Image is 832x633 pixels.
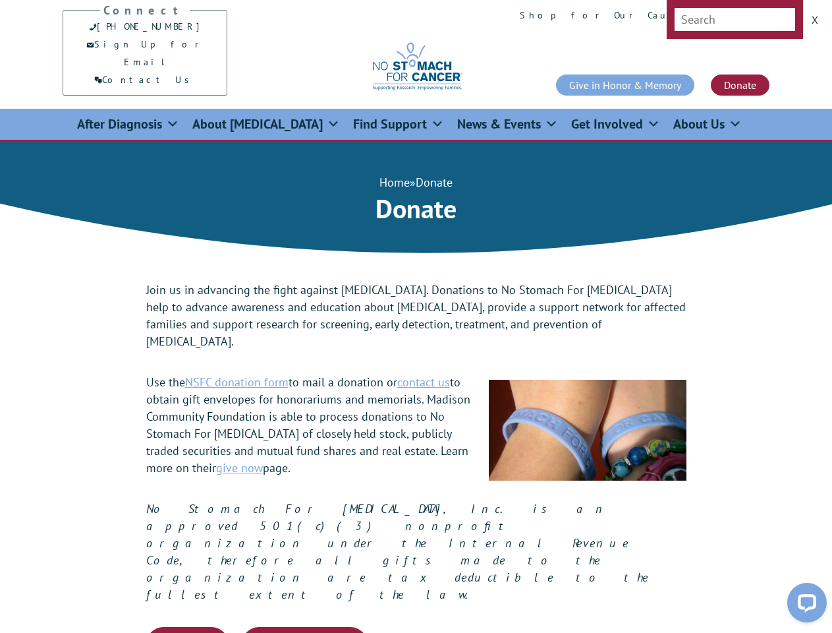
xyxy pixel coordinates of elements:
[94,74,196,86] a: Contact Us
[416,175,453,190] span: Donate
[24,13,181,40] div: [PERSON_NAME] donated $500
[571,109,660,140] a: Get Involved
[361,42,471,91] img: No Stomach for Cancer logo with tagline
[379,175,410,190] a: Home
[556,75,694,96] a: Give in Honor & Memory
[489,380,686,481] img: wristband support
[146,191,686,226] h1: Donate
[186,26,245,50] button: Donate
[31,40,103,50] strong: NSFC General Fund
[24,28,34,38] img: emoji confettiBall
[146,374,686,477] p: Use the to mail a donation or to obtain gift envelopes for honorariums and memorials. Madison Com...
[146,282,686,350] p: Join us in advancing the fight against [MEDICAL_DATA]. Donations to No Stomach For [MEDICAL_DATA]...
[86,38,204,68] a: Sign Up for Email
[353,109,444,140] a: Find Support
[711,75,769,96] a: Donate
[146,501,649,602] em: No Stomach For [MEDICAL_DATA], Inc. is an approved 501(c)(3) nonprofit organization under the Int...
[36,53,181,62] span: Santa [PERSON_NAME] , [GEOGRAPHIC_DATA]
[777,578,832,633] iframe: LiveChat chat widget
[397,375,450,390] a: contact us
[89,20,201,32] a: [PHONE_NUMBER]
[24,41,181,50] div: to
[379,175,453,190] span: »
[804,7,825,33] button: X
[192,109,340,140] a: About [MEDICAL_DATA]
[77,109,179,140] a: After Diagnosis
[673,109,742,140] a: About Us
[216,460,263,475] a: give now
[457,109,558,140] a: News & Events
[185,375,289,390] a: NSFC donation form
[24,53,33,62] img: US.png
